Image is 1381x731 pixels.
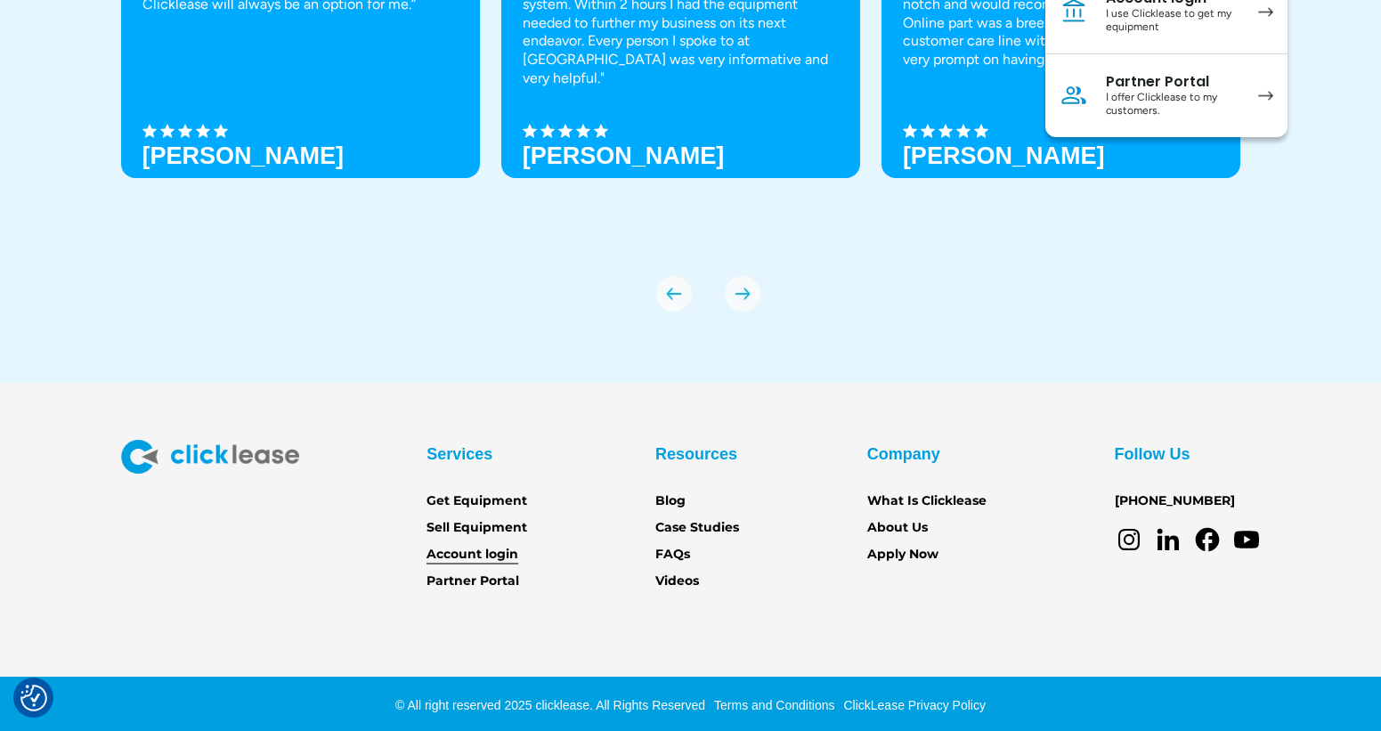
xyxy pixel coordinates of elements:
a: Videos [655,572,699,591]
img: Black star icon [558,124,573,138]
div: Follow Us [1115,440,1190,468]
div: I offer Clicklease to my customers. [1106,91,1240,118]
div: I use Clicklease to get my equipment [1106,7,1240,35]
img: Black star icon [938,124,953,138]
h3: [PERSON_NAME] [903,142,1105,169]
div: Company [867,440,940,468]
img: arrow Icon [725,276,760,312]
img: Black star icon [160,124,175,138]
img: Black star icon [142,124,157,138]
img: Black star icon [903,124,917,138]
img: Person icon [1060,81,1088,110]
a: FAQs [655,545,690,564]
a: Apply Now [867,545,938,564]
img: Black star icon [196,124,210,138]
a: Get Equipment [426,491,527,511]
a: Partner Portal [426,572,519,591]
img: Black star icon [974,124,988,138]
img: Clicklease logo [121,440,299,474]
img: Black star icon [214,124,228,138]
a: ClickLease Privacy Policy [839,698,986,712]
a: What Is Clicklease [867,491,987,511]
div: © All right reserved 2025 clicklease. All Rights Reserved [395,696,705,714]
a: Partner PortalI offer Clicklease to my customers. [1045,54,1288,137]
img: arrow Icon [656,276,692,312]
strong: [PERSON_NAME] [523,142,725,169]
img: Black star icon [523,124,537,138]
div: Services [426,440,492,468]
a: Sell Equipment [426,518,527,538]
img: Black star icon [956,124,971,138]
a: About Us [867,518,928,538]
img: Revisit consent button [20,685,47,711]
a: Case Studies [655,518,739,538]
div: Partner Portal [1106,73,1240,91]
button: Consent Preferences [20,685,47,711]
h3: [PERSON_NAME] [142,142,345,169]
a: Terms and Conditions [710,698,834,712]
img: Black star icon [576,124,590,138]
img: Black star icon [921,124,935,138]
div: previous slide [656,276,692,312]
div: next slide [725,276,760,312]
a: Account login [426,545,518,564]
a: [PHONE_NUMBER] [1115,491,1235,511]
div: Resources [655,440,737,468]
img: Black star icon [178,124,192,138]
img: Black star icon [540,124,555,138]
img: arrow [1258,91,1273,101]
a: Blog [655,491,686,511]
img: arrow [1258,7,1273,17]
img: Black star icon [594,124,608,138]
